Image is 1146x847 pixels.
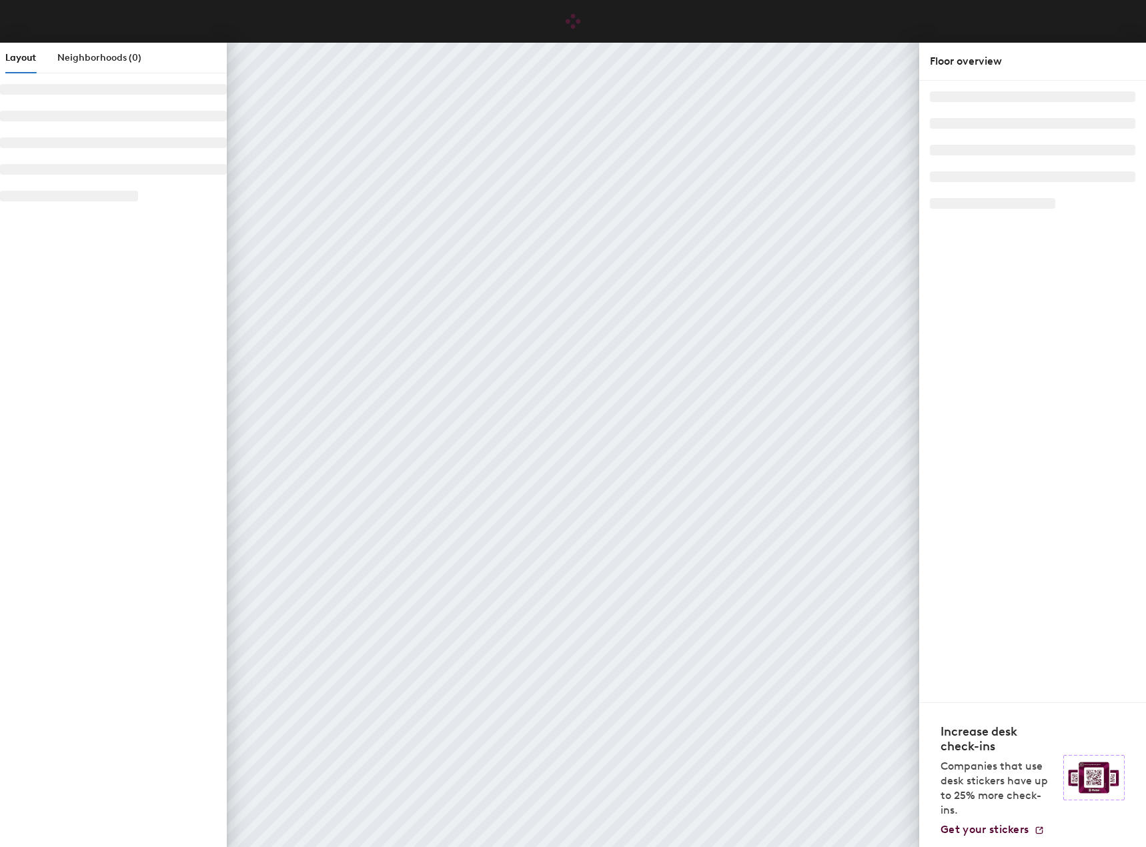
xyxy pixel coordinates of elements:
span: Get your stickers [941,823,1029,836]
img: Sticker logo [1063,755,1125,800]
span: Layout [5,52,36,63]
span: Neighborhoods (0) [57,52,141,63]
p: Companies that use desk stickers have up to 25% more check-ins. [941,759,1055,818]
h4: Increase desk check-ins [941,724,1055,754]
a: Get your stickers [941,823,1045,836]
div: Floor overview [930,53,1135,69]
